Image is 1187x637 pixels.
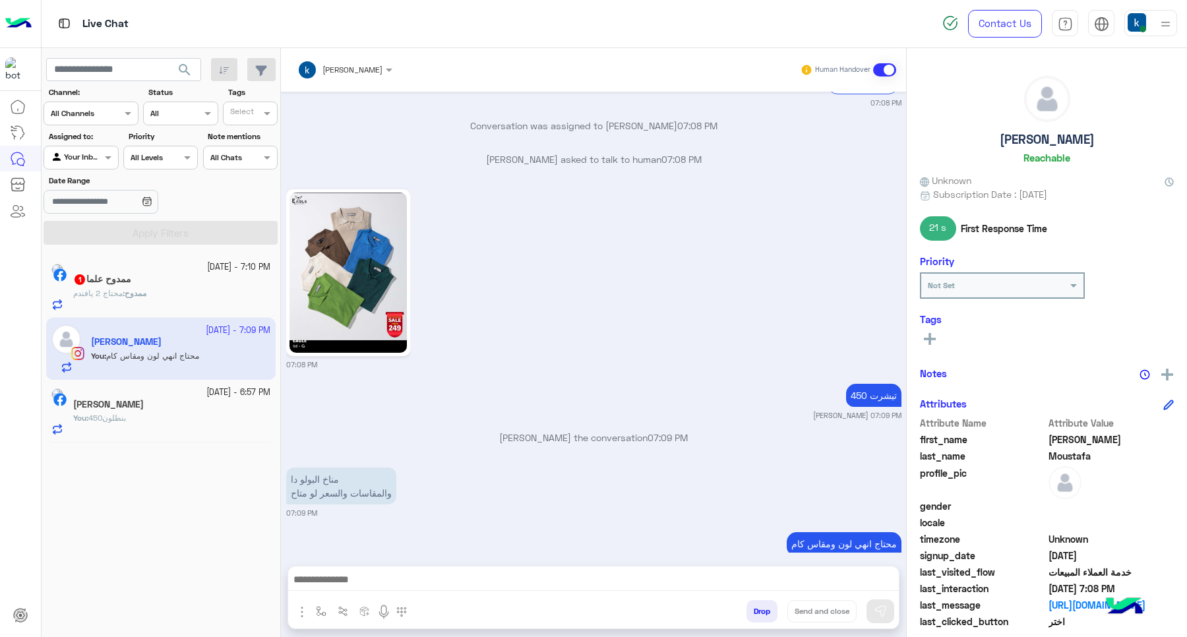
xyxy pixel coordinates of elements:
[1049,433,1174,446] span: Mahmoud
[870,98,901,108] small: 07:08 PM
[129,131,197,142] label: Priority
[813,410,901,421] small: [PERSON_NAME] 07:09 PM
[286,359,317,370] small: 07:08 PM
[920,433,1046,446] span: first_name
[1023,152,1070,164] h6: Reachable
[1128,13,1146,32] img: userImage
[73,288,123,298] span: محتاج 2 يافندم
[286,431,901,444] p: [PERSON_NAME] the conversation
[177,62,193,78] span: search
[376,604,392,620] img: send voice note
[286,119,901,133] p: Conversation was assigned to [PERSON_NAME]
[920,598,1046,612] span: last_message
[677,120,717,131] span: 07:08 PM
[82,15,129,33] p: Live Chat
[228,86,276,98] label: Tags
[920,398,967,409] h6: Attributes
[5,57,29,81] img: 713415422032625
[920,466,1046,497] span: profile_pic
[359,606,370,617] img: create order
[1049,565,1174,579] span: خدمة العملاء المبيعات
[208,131,276,142] label: Note mentions
[920,367,947,379] h6: Notes
[1049,598,1174,612] a: [URL][DOMAIN_NAME]
[920,549,1046,562] span: signup_date
[920,255,954,267] h6: Priority
[920,313,1174,325] h6: Tags
[920,615,1046,628] span: last_clicked_button
[920,499,1046,513] span: gender
[648,432,688,443] span: 07:09 PM
[961,222,1047,235] span: First Response Time
[1000,132,1095,147] h5: [PERSON_NAME]
[1025,76,1070,121] img: defaultAdmin.png
[920,416,1046,430] span: Attribute Name
[1157,16,1174,32] img: profile
[332,600,354,622] button: Trigger scenario
[928,280,955,290] b: Not Set
[322,65,382,75] span: [PERSON_NAME]
[933,187,1047,201] span: Subscription Date : [DATE]
[73,274,131,285] h5: ممدوح علما
[338,606,348,617] img: Trigger scenario
[1049,549,1174,562] span: 2025-10-02T18:33:57.984Z
[73,399,144,410] h5: Abdelrahman Ahmed
[49,175,197,187] label: Date Range
[5,10,32,38] img: Logo
[920,216,956,240] span: 21 s
[968,10,1042,38] a: Contact Us
[207,261,270,274] small: [DATE] - 7:10 PM
[286,152,901,166] p: [PERSON_NAME] asked to talk to human
[661,154,702,165] span: 07:08 PM
[874,605,887,618] img: send message
[1094,16,1109,32] img: tab
[815,65,870,75] small: Human Handover
[1052,10,1078,38] a: tab
[148,86,216,98] label: Status
[1049,532,1174,546] span: Unknown
[88,413,126,423] span: 450بنطلون
[1049,582,1174,595] span: 2025-10-07T16:08:52.973Z
[1049,449,1174,463] span: Moustafa
[942,15,958,31] img: spinner
[1049,615,1174,628] span: اختر
[286,468,396,504] p: 7/10/2025, 7:09 PM
[44,221,278,245] button: Apply Filters
[1140,369,1150,380] img: notes
[846,384,901,407] p: 7/10/2025, 7:09 PM
[56,15,73,32] img: tab
[1049,466,1081,499] img: defaultAdmin.png
[51,264,63,276] img: picture
[920,173,971,187] span: Unknown
[51,388,63,400] img: picture
[920,449,1046,463] span: last_name
[311,600,332,622] button: select flow
[1058,16,1073,32] img: tab
[123,288,146,298] b: :
[787,600,857,622] button: Send and close
[396,607,407,617] img: make a call
[354,600,376,622] button: create order
[53,393,67,406] img: Facebook
[1161,369,1173,380] img: add
[206,386,270,399] small: [DATE] - 6:57 PM
[125,288,146,298] span: ممدوح
[75,274,85,285] span: 1
[294,604,310,620] img: send attachment
[73,413,88,423] b: :
[1101,584,1147,630] img: hulul-logo.png
[920,565,1046,579] span: last_visited_flow
[49,131,117,142] label: Assigned to:
[49,86,137,98] label: Channel:
[73,413,86,423] span: You
[920,532,1046,546] span: timezone
[1049,416,1174,430] span: Attribute Value
[286,508,317,518] small: 07:09 PM
[1049,499,1174,513] span: null
[228,106,254,121] div: Select
[920,516,1046,530] span: locale
[920,582,1046,595] span: last_interaction
[169,58,201,86] button: search
[787,532,901,555] p: 7/10/2025, 7:09 PM
[1049,516,1174,530] span: null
